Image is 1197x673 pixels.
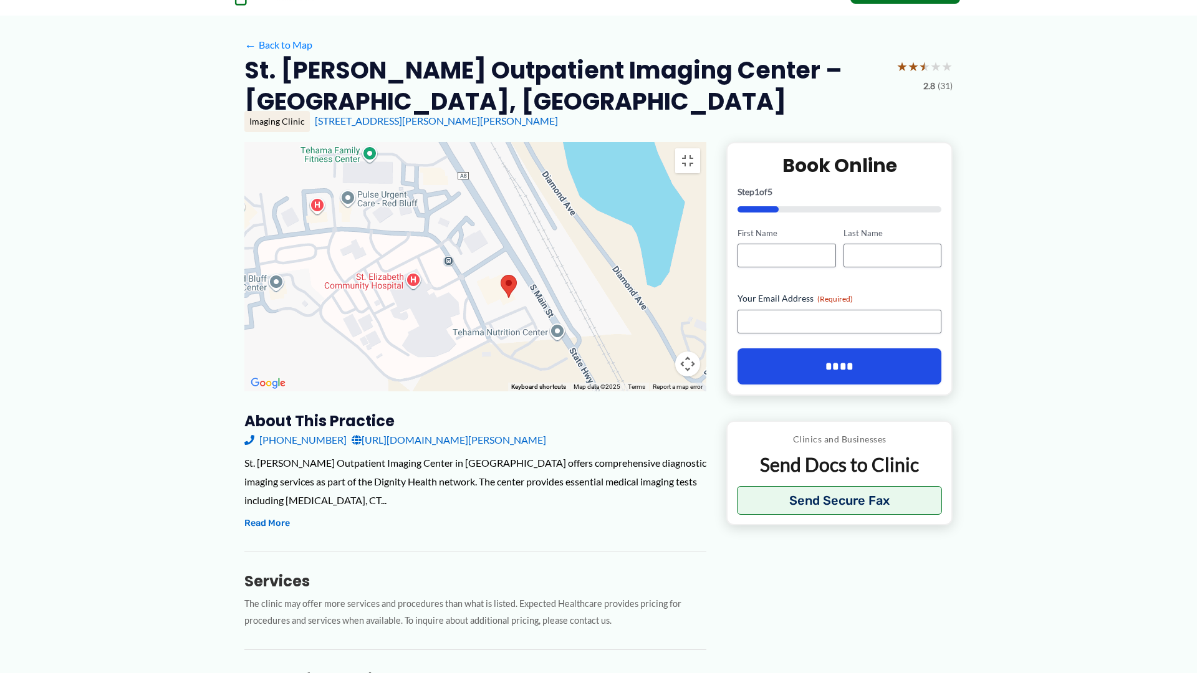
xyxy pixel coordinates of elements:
[244,411,706,431] h3: About this practice
[737,431,942,447] p: Clinics and Businesses
[248,375,289,391] img: Google
[352,431,546,449] a: [URL][DOMAIN_NAME][PERSON_NAME]
[767,186,772,197] span: 5
[908,55,919,78] span: ★
[938,78,953,94] span: (31)
[244,431,347,449] a: [PHONE_NUMBER]
[675,148,700,173] button: Toggle fullscreen view
[817,294,853,303] span: (Required)
[244,454,706,509] div: St. [PERSON_NAME] Outpatient Imaging Center in [GEOGRAPHIC_DATA] offers comprehensive diagnostic ...
[248,375,289,391] a: Open this area in Google Maps (opens a new window)
[244,596,706,629] p: The clinic may offer more services and procedures than what is listed. Expected Healthcare provid...
[754,186,759,197] span: 1
[244,571,706,591] h3: Services
[738,227,835,239] label: First Name
[738,153,941,178] h2: Book Online
[930,55,941,78] span: ★
[897,55,908,78] span: ★
[737,452,942,477] p: Send Docs to Clinic
[628,383,645,390] a: Terms
[844,227,941,239] label: Last Name
[738,188,941,196] p: Step of
[737,486,942,515] button: Send Secure Fax
[244,55,887,117] h2: St. [PERSON_NAME] Outpatient Imaging Center – [GEOGRAPHIC_DATA], [GEOGRAPHIC_DATA]
[315,115,558,126] a: [STREET_ADDRESS][PERSON_NAME][PERSON_NAME]
[244,111,310,132] div: Imaging Clinic
[675,351,700,376] button: Map camera controls
[919,55,930,78] span: ★
[653,383,703,390] a: Report a map error
[941,55,953,78] span: ★
[511,383,566,391] button: Keyboard shortcuts
[923,78,935,94] span: 2.8
[574,383,620,390] span: Map data ©2025
[244,36,312,54] a: ←Back to Map
[244,39,256,51] span: ←
[244,516,290,531] button: Read More
[738,292,941,305] label: Your Email Address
